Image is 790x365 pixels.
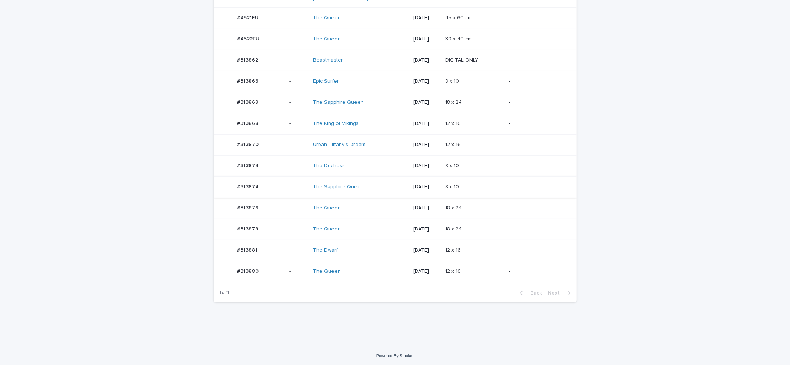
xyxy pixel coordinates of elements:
[514,290,545,296] button: Back
[413,184,439,190] p: [DATE]
[509,163,565,169] p: -
[237,246,259,253] p: #313881
[214,134,577,155] tr: #313870#313870 -Urban Tiffany’s Dream [DATE]12 x 1612 x 16 -
[313,36,341,42] a: The Queen
[413,247,439,253] p: [DATE]
[445,98,463,106] p: 18 x 24
[289,36,307,42] p: -
[289,142,307,148] p: -
[237,140,260,148] p: #313870
[445,77,460,84] p: 8 x 10
[509,78,565,84] p: -
[289,15,307,21] p: -
[413,57,439,63] p: [DATE]
[445,140,462,148] p: 12 x 16
[376,354,414,358] a: Powered By Stacker
[509,247,565,253] p: -
[313,15,341,21] a: The Queen
[509,226,565,232] p: -
[445,225,463,232] p: 18 x 24
[413,268,439,275] p: [DATE]
[289,78,307,84] p: -
[509,120,565,127] p: -
[289,163,307,169] p: -
[313,163,345,169] a: The Duchess
[445,267,462,275] p: 12 x 16
[289,226,307,232] p: -
[413,163,439,169] p: [DATE]
[445,161,460,169] p: 8 x 10
[237,34,261,42] p: #4522EU
[509,142,565,148] p: -
[214,92,577,113] tr: #313869#313869 -The Sapphire Queen [DATE]18 x 2418 x 24 -
[214,219,577,240] tr: #313879#313879 -The Queen [DATE]18 x 2418 x 24 -
[214,50,577,71] tr: #313862#313862 -Beastmaster [DATE]DIGITAL ONLYDIGITAL ONLY -
[509,99,565,106] p: -
[237,13,260,21] p: #4521EU
[237,203,260,211] p: #313876
[214,284,236,302] p: 1 of 1
[413,120,439,127] p: [DATE]
[313,184,364,190] a: The Sapphire Queen
[237,98,260,106] p: #313869
[313,142,366,148] a: Urban Tiffany’s Dream
[545,290,577,296] button: Next
[214,7,577,29] tr: #4521EU#4521EU -The Queen [DATE]45 x 60 cm45 x 60 cm -
[548,291,564,296] span: Next
[237,161,260,169] p: #313874
[313,268,341,275] a: The Queen
[313,78,339,84] a: Epic Surfer
[445,34,473,42] p: 30 x 40 cm
[509,184,565,190] p: -
[214,155,577,176] tr: #313874#313874 -The Duchess [DATE]8 x 108 x 10 -
[526,291,542,296] span: Back
[413,142,439,148] p: [DATE]
[413,36,439,42] p: [DATE]
[509,57,565,63] p: -
[237,225,260,232] p: #313879
[413,99,439,106] p: [DATE]
[289,120,307,127] p: -
[445,56,480,63] p: DIGITAL ONLY
[413,78,439,84] p: [DATE]
[509,205,565,211] p: -
[214,240,577,261] tr: #313881#313881 -The Dwarf [DATE]12 x 1612 x 16 -
[445,203,463,211] p: 18 x 24
[445,13,473,21] p: 45 x 60 cm
[237,77,260,84] p: #313866
[237,182,260,190] p: #313874
[237,56,260,63] p: #313862
[289,205,307,211] p: -
[509,268,565,275] p: -
[214,29,577,50] tr: #4522EU#4522EU -The Queen [DATE]30 x 40 cm30 x 40 cm -
[445,119,462,127] p: 12 x 16
[237,267,260,275] p: #313880
[214,176,577,198] tr: #313874#313874 -The Sapphire Queen [DATE]8 x 108 x 10 -
[509,15,565,21] p: -
[413,226,439,232] p: [DATE]
[289,57,307,63] p: -
[413,205,439,211] p: [DATE]
[289,247,307,253] p: -
[509,36,565,42] p: -
[237,119,260,127] p: #313868
[313,205,341,211] a: The Queen
[413,15,439,21] p: [DATE]
[313,226,341,232] a: The Queen
[313,99,364,106] a: The Sapphire Queen
[289,184,307,190] p: -
[214,198,577,219] tr: #313876#313876 -The Queen [DATE]18 x 2418 x 24 -
[445,246,462,253] p: 12 x 16
[313,120,359,127] a: The King of Vikings
[289,268,307,275] p: -
[214,71,577,92] tr: #313866#313866 -Epic Surfer [DATE]8 x 108 x 10 -
[289,99,307,106] p: -
[313,247,338,253] a: The Dwarf
[445,182,460,190] p: 8 x 10
[214,113,577,134] tr: #313868#313868 -The King of Vikings [DATE]12 x 1612 x 16 -
[214,261,577,282] tr: #313880#313880 -The Queen [DATE]12 x 1612 x 16 -
[313,57,343,63] a: Beastmaster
